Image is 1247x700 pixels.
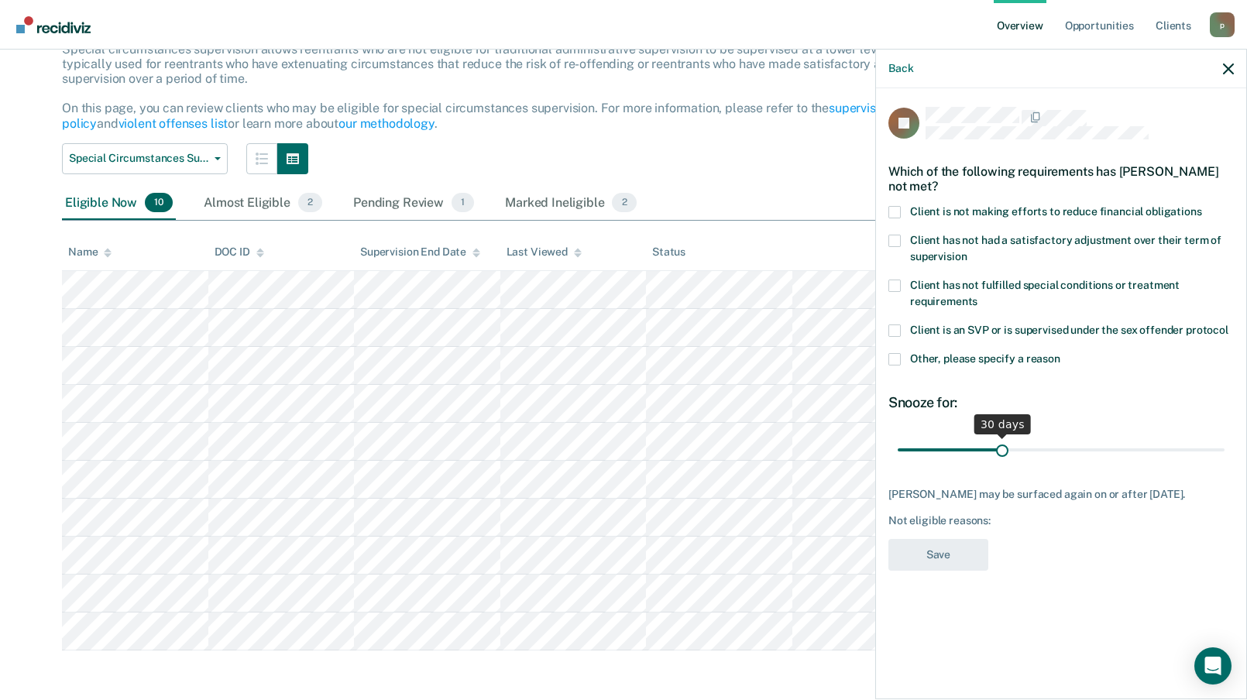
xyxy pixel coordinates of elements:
[68,245,112,259] div: Name
[507,245,582,259] div: Last Viewed
[145,193,173,213] span: 10
[910,234,1221,262] span: Client has not had a satisfactory adjustment over their term of supervision
[888,394,1234,411] div: Snooze for:
[910,352,1060,365] span: Other, please specify a reason
[910,205,1202,218] span: Client is not making efforts to reduce financial obligations
[360,245,480,259] div: Supervision End Date
[201,187,325,221] div: Almost Eligible
[16,16,91,33] img: Recidiviz
[69,152,208,165] span: Special Circumstances Supervision
[215,245,264,259] div: DOC ID
[910,324,1228,336] span: Client is an SVP or is supervised under the sex offender protocol
[62,101,929,130] a: supervision levels policy
[1194,647,1232,685] div: Open Intercom Messenger
[298,193,322,213] span: 2
[910,279,1180,307] span: Client has not fulfilled special conditions or treatment requirements
[338,116,435,131] a: our methodology
[612,193,636,213] span: 2
[1210,12,1235,37] button: Profile dropdown button
[888,539,988,571] button: Save
[974,414,1031,434] div: 30 days
[350,187,477,221] div: Pending Review
[62,42,995,131] p: Special circumstances supervision allows reentrants who are not eligible for traditional administ...
[888,62,913,75] button: Back
[502,187,640,221] div: Marked Ineligible
[119,116,228,131] a: violent offenses list
[652,245,685,259] div: Status
[452,193,474,213] span: 1
[888,488,1234,501] div: [PERSON_NAME] may be surfaced again on or after [DATE].
[888,514,1234,527] div: Not eligible reasons:
[1210,12,1235,37] div: p
[888,152,1234,206] div: Which of the following requirements has [PERSON_NAME] not met?
[62,187,176,221] div: Eligible Now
